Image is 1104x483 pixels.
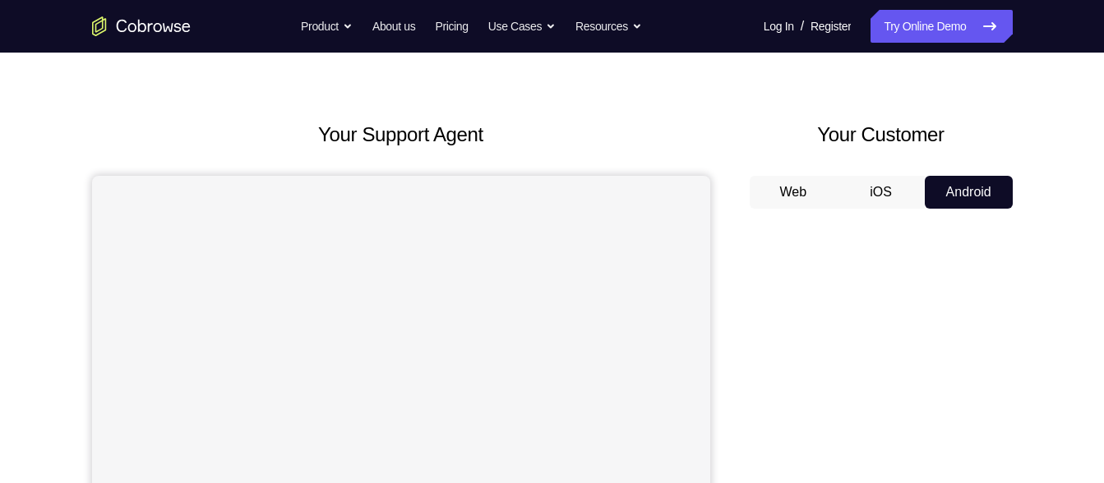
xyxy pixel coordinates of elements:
a: Try Online Demo [871,10,1012,43]
button: Web [750,176,838,209]
button: Resources [575,10,642,43]
h2: Your Customer [750,120,1013,149]
span: / [801,16,804,36]
button: Android [925,176,1013,209]
h2: Your Support Agent [92,120,710,149]
a: Go to the home page [92,16,191,36]
button: Product [301,10,353,43]
a: Register [811,10,851,43]
button: iOS [837,176,925,209]
a: Pricing [435,10,468,43]
button: Use Cases [488,10,556,43]
a: About us [372,10,415,43]
a: Log In [764,10,794,43]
